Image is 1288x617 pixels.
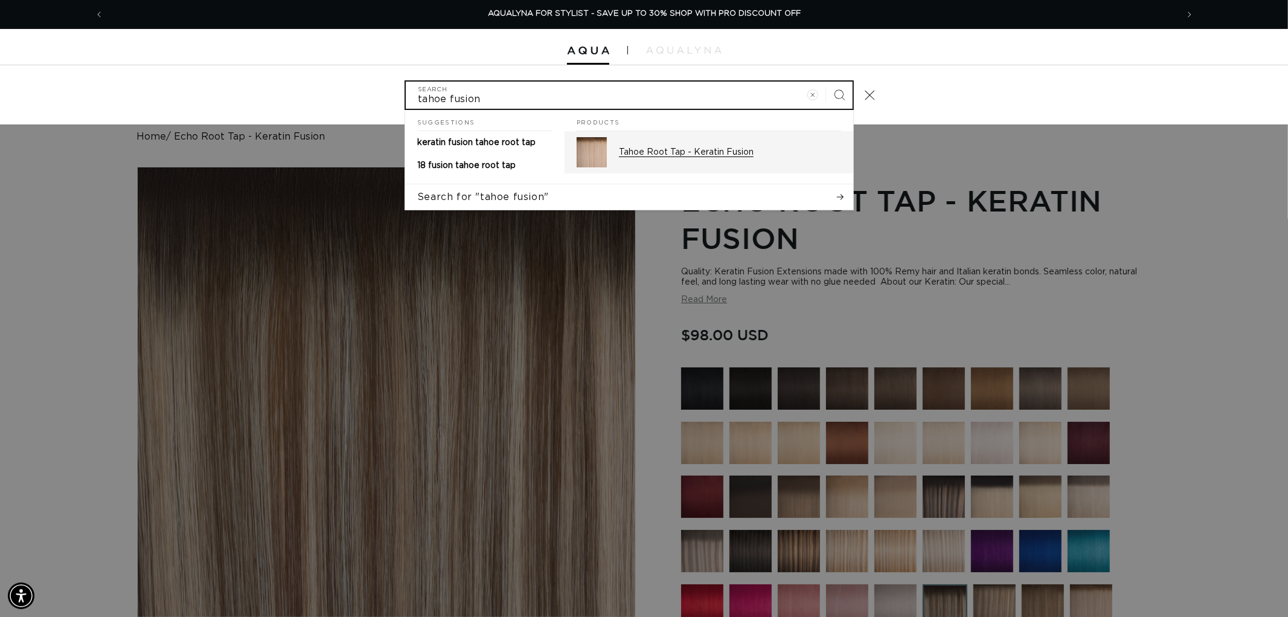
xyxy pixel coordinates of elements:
img: aqualyna.com [646,47,722,54]
button: Clear search term [799,82,826,108]
span: keratin fusion tahoe root tap [417,138,536,147]
a: 18 fusion tahoe root tap [405,154,565,177]
p: 18 fusion tahoe root tap [417,160,516,171]
img: Aqua Hair Extensions [567,47,609,55]
iframe: Chat Widget [1120,486,1288,617]
p: keratin fusion tahoe root tap [417,137,536,148]
img: Tahoe Root Tap - Keratin Fusion [577,137,607,167]
div: Accessibility Menu [8,583,34,609]
p: Tahoe Root Tap - Keratin Fusion [619,147,841,158]
button: Next announcement [1176,3,1203,26]
button: Close [856,82,883,108]
button: Search [826,82,853,108]
span: 18 fusion tahoe root tap [417,161,516,170]
h2: Suggestions [417,110,553,132]
span: AQUALYNA FOR STYLIST - SAVE UP TO 30% SHOP WITH PRO DISCOUNT OFF [489,10,801,18]
button: Previous announcement [86,3,112,26]
h2: Products [577,110,841,132]
a: keratin fusion tahoe root tap [405,131,565,154]
span: Search for "tahoe fusion" [417,190,549,204]
input: Search [406,82,853,109]
a: Tahoe Root Tap - Keratin Fusion [565,131,853,173]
